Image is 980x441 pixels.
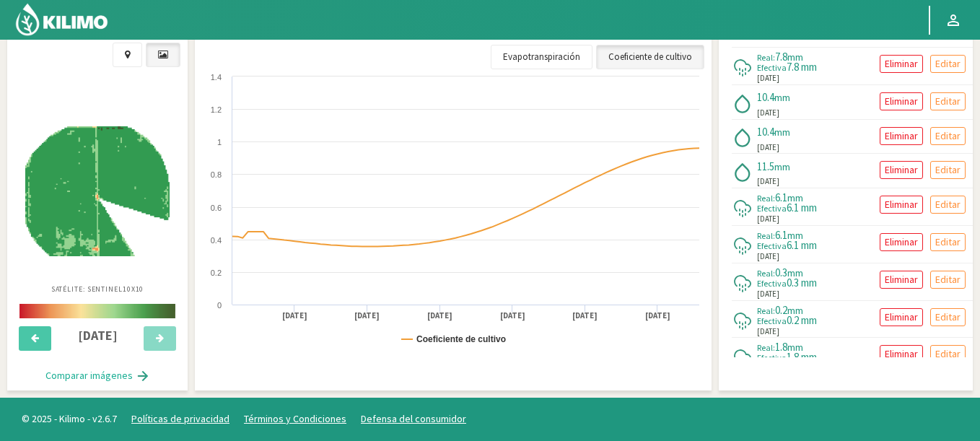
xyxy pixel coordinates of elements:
span: 10.4 [757,90,774,104]
text: [DATE] [282,310,307,321]
span: mm [774,91,790,104]
button: Eliminar [880,308,923,326]
p: Editar [935,271,961,288]
span: mm [787,191,803,204]
span: 11.5 [757,160,774,173]
button: Editar [930,233,966,251]
span: 6.1 [775,228,787,242]
p: Eliminar [885,162,918,178]
span: mm [787,304,803,317]
span: Real: [757,52,775,63]
span: [DATE] [757,288,779,300]
span: © 2025 - Kilimo - v2.6.7 [14,411,124,427]
p: Satélite: Sentinel [51,284,144,294]
span: [DATE] [757,141,779,154]
span: mm [787,341,803,354]
p: Editar [935,93,961,110]
p: Eliminar [885,234,918,250]
p: Eliminar [885,196,918,213]
span: 7.8 [775,50,787,64]
p: Editar [935,162,961,178]
button: Eliminar [880,233,923,251]
p: Eliminar [885,309,918,326]
span: mm [787,51,803,64]
button: Eliminar [880,196,923,214]
button: Editar [930,127,966,145]
span: Efectiva [757,352,787,363]
a: Defensa del consumidor [361,412,466,425]
a: Coeficiente de cultivo [596,45,704,69]
span: 0.3 mm [787,276,817,289]
span: 10.4 [757,125,774,139]
p: Eliminar [885,128,918,144]
span: mm [787,229,803,242]
text: 0 [217,301,222,310]
span: mm [774,160,790,173]
span: 6.1 mm [787,201,817,214]
p: Editar [935,234,961,250]
span: 0.2 mm [787,313,817,327]
text: 0.4 [211,236,222,245]
button: Editar [930,55,966,73]
span: Efectiva [757,62,787,73]
p: Editar [935,196,961,213]
text: [DATE] [354,310,380,321]
button: Editar [930,196,966,214]
span: [DATE] [757,213,779,225]
span: 6.1 [775,191,787,204]
button: Editar [930,345,966,363]
button: Editar [930,161,966,179]
span: 0.3 [775,266,787,279]
text: [DATE] [500,310,525,321]
span: Real: [757,230,775,241]
span: Efectiva [757,203,787,214]
img: Kilimo [14,2,109,37]
span: 6.1 mm [787,238,817,252]
span: Real: [757,193,775,204]
p: Editar [935,128,961,144]
a: Evapotranspiración [491,45,592,69]
span: mm [774,126,790,139]
button: Eliminar [880,55,923,73]
span: 0.2 [775,303,787,317]
button: Editar [930,271,966,289]
a: Políticas de privacidad [131,412,229,425]
span: mm [787,266,803,279]
h4: [DATE] [60,328,136,343]
text: 1 [217,138,222,147]
button: Comparar imágenes [31,362,165,390]
span: 1.8 mm [787,350,817,364]
span: 10X10 [123,284,144,294]
span: Efectiva [757,315,787,326]
span: Efectiva [757,278,787,289]
text: 1.4 [211,73,222,82]
p: Eliminar [885,346,918,362]
span: 1.8 [775,340,787,354]
span: [DATE] [757,107,779,119]
button: Editar [930,308,966,326]
span: [DATE] [757,175,779,188]
button: Editar [930,92,966,110]
p: Eliminar [885,271,918,288]
img: c84fce57-a512-45b6-8935-2648866c1c81_-_sentinel_-_2025-08-11.png [25,126,170,257]
a: Términos y Condiciones [244,412,346,425]
text: Coeficiente de cultivo [416,334,506,344]
span: Real: [757,342,775,353]
p: Editar [935,56,961,72]
p: Editar [935,346,961,362]
text: [DATE] [427,310,452,321]
img: scale [19,304,175,318]
p: Eliminar [885,56,918,72]
span: 7.8 mm [787,60,817,74]
button: Eliminar [880,271,923,289]
span: Real: [757,268,775,279]
span: [DATE] [757,250,779,263]
p: Eliminar [885,93,918,110]
span: [DATE] [757,72,779,84]
text: [DATE] [572,310,598,321]
button: Eliminar [880,92,923,110]
text: 0.2 [211,268,222,277]
p: Editar [935,309,961,326]
text: 0.8 [211,170,222,179]
text: 0.6 [211,204,222,212]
